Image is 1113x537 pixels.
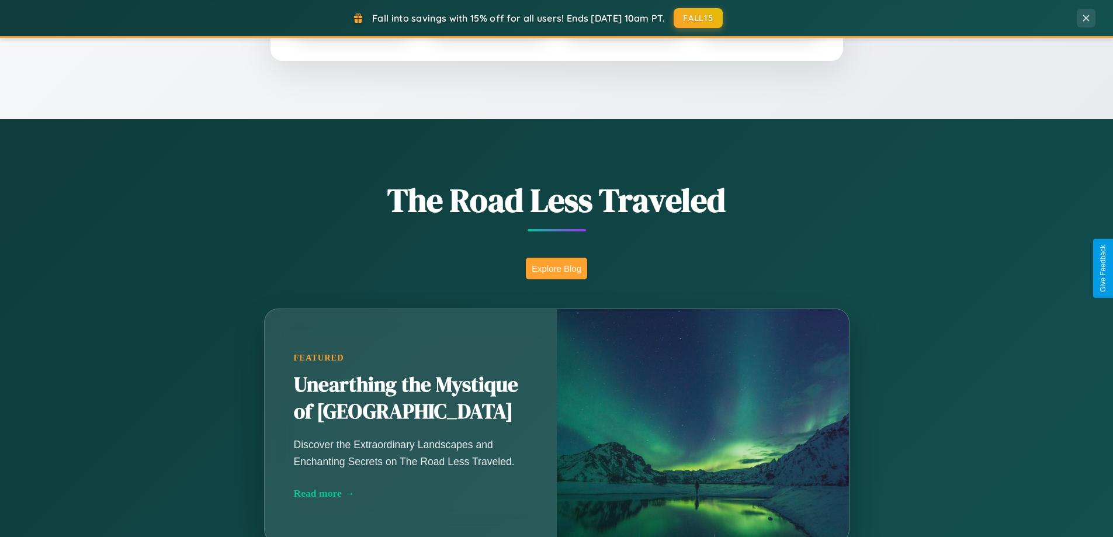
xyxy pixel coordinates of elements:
p: Discover the Extraordinary Landscapes and Enchanting Secrets on The Road Less Traveled. [294,436,528,469]
button: Explore Blog [526,258,587,279]
h2: Unearthing the Mystique of [GEOGRAPHIC_DATA] [294,372,528,425]
span: Fall into savings with 15% off for all users! Ends [DATE] 10am PT. [372,12,665,24]
div: Read more → [294,487,528,500]
div: Give Feedback [1099,245,1107,292]
div: Featured [294,353,528,363]
button: FALL15 [674,8,723,28]
h1: The Road Less Traveled [206,178,907,223]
